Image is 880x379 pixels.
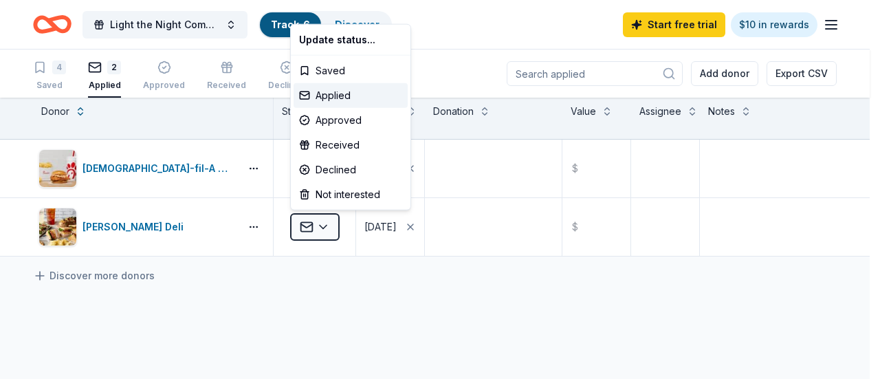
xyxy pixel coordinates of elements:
div: Approved [294,108,408,133]
div: Not interested [294,182,408,207]
div: Received [294,133,408,158]
div: Declined [294,158,408,182]
div: Saved [294,58,408,83]
div: Applied [294,83,408,108]
div: Update status... [294,28,408,52]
